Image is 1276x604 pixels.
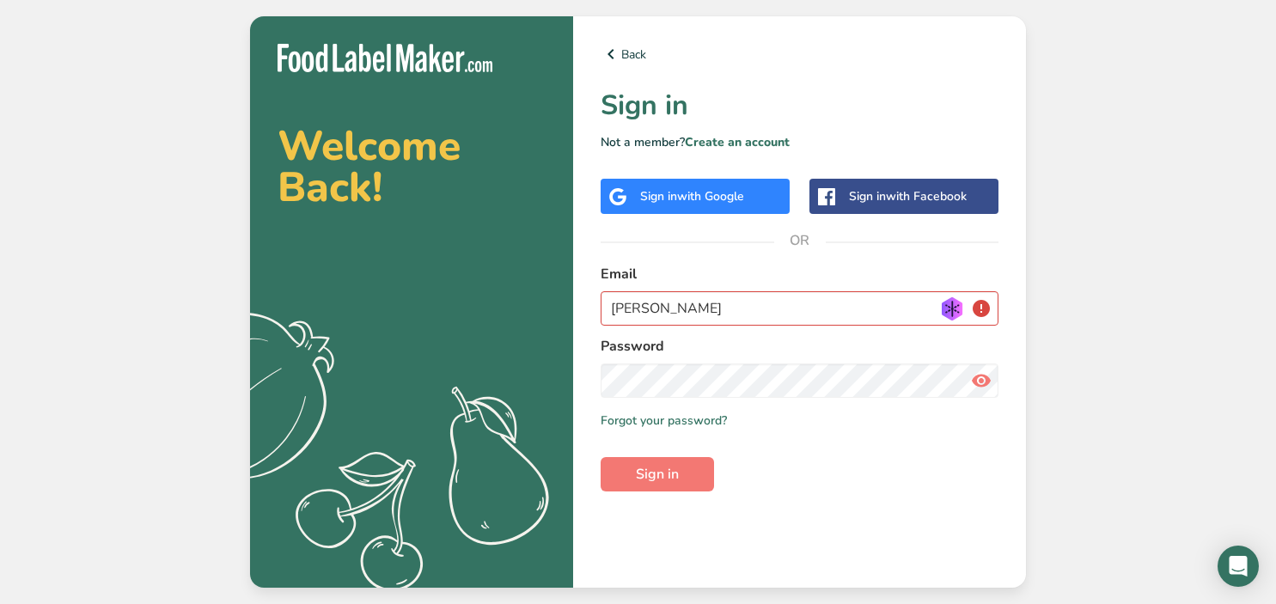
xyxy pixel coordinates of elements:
span: with Facebook [886,188,967,204]
h1: Sign in [601,85,998,126]
span: Sign in [636,464,679,485]
label: Email [601,264,998,284]
a: Back [601,44,998,64]
input: Enter Your Email [601,291,998,326]
a: Create an account [685,134,790,150]
p: Not a member? [601,133,998,151]
h2: Welcome Back! [278,125,546,208]
span: OR [774,215,826,266]
div: Sign in [849,187,967,205]
div: Open Intercom Messenger [1218,546,1259,587]
div: Sign in [640,187,744,205]
img: Food Label Maker [278,44,492,72]
a: Forgot your password? [601,412,727,430]
label: Password [601,336,998,357]
span: with Google [677,188,744,204]
button: Sign in [601,457,714,491]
